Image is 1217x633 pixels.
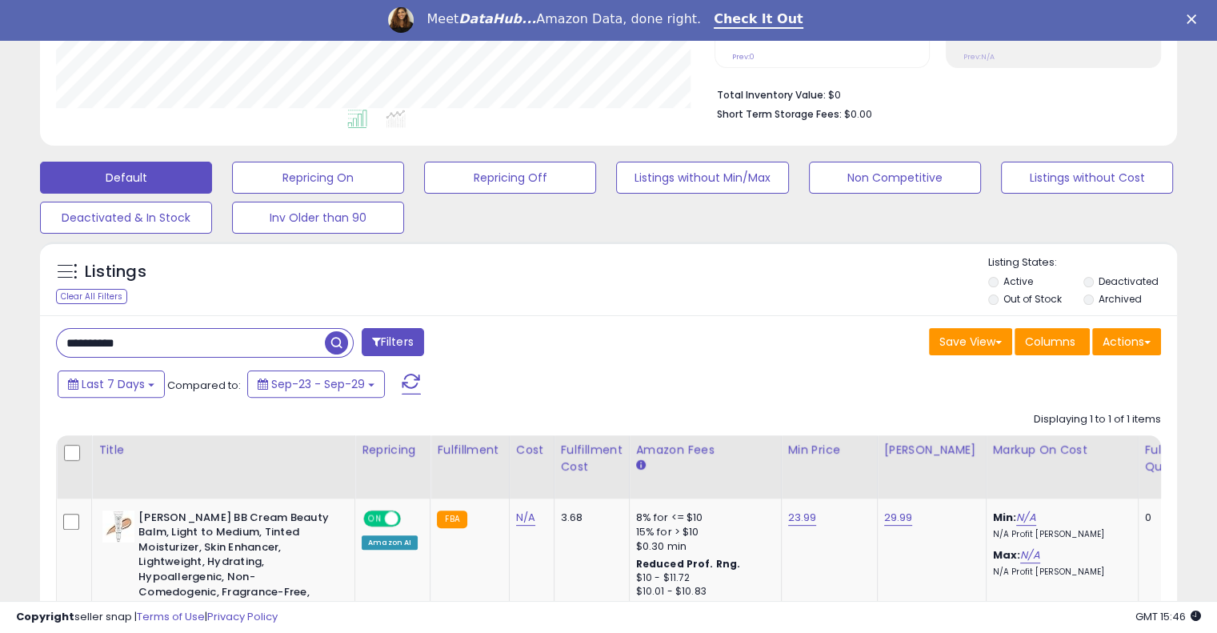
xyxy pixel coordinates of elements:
div: Clear All Filters [56,289,127,304]
a: N/A [1016,510,1035,526]
span: Last 7 Days [82,376,145,392]
div: Fulfillable Quantity [1145,442,1200,475]
button: Deactivated & In Stock [40,202,212,234]
label: Active [1003,274,1033,288]
button: Inv Older than 90 [232,202,404,234]
span: $0.00 [844,106,872,122]
div: Title [98,442,348,459]
span: ON [365,511,385,525]
span: 2025-10-7 15:46 GMT [1135,609,1201,624]
a: N/A [1020,547,1039,563]
button: Repricing Off [424,162,596,194]
div: Displaying 1 to 1 of 1 items [1034,412,1161,427]
div: Meet Amazon Data, done right. [426,11,701,27]
button: Save View [929,328,1012,355]
button: Default [40,162,212,194]
label: Out of Stock [1003,292,1062,306]
li: $0 [717,84,1149,103]
label: Deactivated [1098,274,1158,288]
button: Listings without Min/Max [616,162,788,194]
div: 0 [1145,511,1195,525]
a: Terms of Use [137,609,205,624]
b: Reduced Prof. Rng. [636,557,741,571]
b: Max: [993,547,1021,563]
small: Prev: 0 [732,52,755,62]
small: Amazon Fees. [636,459,646,473]
b: Min: [993,510,1017,525]
div: Min Price [788,442,871,459]
div: Fulfillment Cost [561,442,623,475]
button: Actions [1092,328,1161,355]
button: Sep-23 - Sep-29 [247,371,385,398]
a: Check It Out [714,11,803,29]
div: Fulfillment [437,442,502,459]
label: Archived [1098,292,1141,306]
div: Repricing [362,442,423,459]
a: 23.99 [788,510,817,526]
div: 3.68 [561,511,617,525]
strong: Copyright [16,609,74,624]
div: 8% for <= $10 [636,511,769,525]
a: Privacy Policy [207,609,278,624]
small: FBA [437,511,466,528]
span: Sep-23 - Sep-29 [271,376,365,392]
p: Listing States: [988,255,1177,270]
div: $0.30 min [636,539,769,554]
div: Close [1187,14,1203,24]
div: 15% for > $10 [636,525,769,539]
a: N/A [516,510,535,526]
div: Cost [516,442,547,459]
a: 29.99 [884,510,913,526]
span: OFF [398,511,424,525]
span: Compared to: [167,378,241,393]
div: Amazon AI [362,535,418,550]
div: Amazon Fees [636,442,775,459]
img: Profile image for Georgie [388,7,414,33]
small: Prev: N/A [963,52,995,62]
button: Filters [362,328,424,356]
button: Non Competitive [809,162,981,194]
div: [PERSON_NAME] [884,442,979,459]
b: Short Term Storage Fees: [717,107,842,121]
div: $10.01 - $10.83 [636,585,769,599]
button: Listings without Cost [1001,162,1173,194]
p: N/A Profit [PERSON_NAME] [993,529,1126,540]
div: seller snap | | [16,610,278,625]
h5: Listings [85,261,146,283]
button: Columns [1015,328,1090,355]
i: DataHub... [458,11,536,26]
button: Last 7 Days [58,371,165,398]
img: 31Anv1RUFdL._SL40_.jpg [102,511,134,543]
p: N/A Profit [PERSON_NAME] [993,567,1126,578]
th: The percentage added to the cost of goods (COGS) that forms the calculator for Min & Max prices. [986,435,1138,499]
div: $10 - $11.72 [636,571,769,585]
div: Markup on Cost [993,442,1131,459]
b: Total Inventory Value: [717,88,826,102]
span: Columns [1025,334,1075,350]
button: Repricing On [232,162,404,194]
